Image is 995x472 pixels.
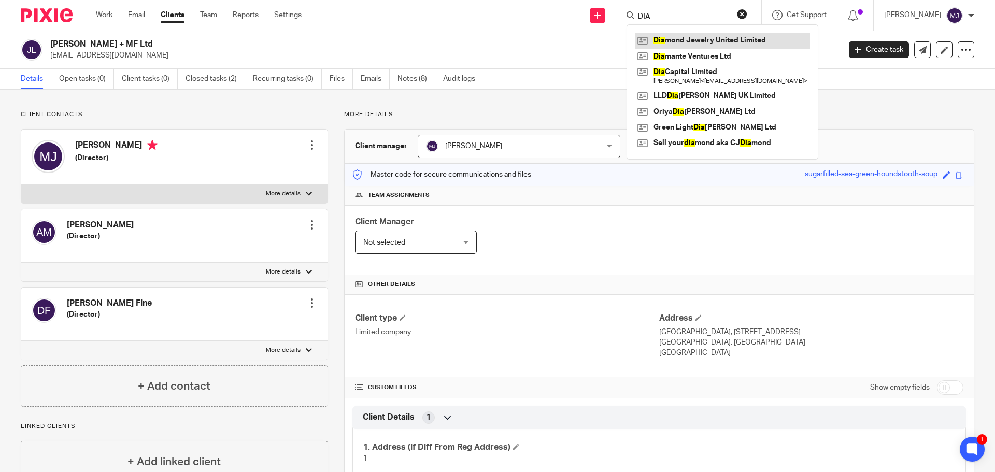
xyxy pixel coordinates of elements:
h4: 1. Address (if Diff From Reg Address) [363,442,659,453]
span: 1 [427,412,431,423]
img: svg%3E [32,298,56,323]
h4: + Add contact [138,378,210,394]
h4: + Add linked client [127,454,221,470]
span: Client Manager [355,218,414,226]
a: Emails [361,69,390,89]
input: Search [637,12,730,22]
p: [GEOGRAPHIC_DATA] [659,348,963,358]
h5: (Director) [75,153,158,163]
h3: Client manager [355,141,407,151]
h5: (Director) [67,309,152,320]
span: Client Details [363,412,415,423]
h4: CUSTOM FIELDS [355,383,659,392]
img: svg%3E [21,39,42,61]
p: More details [266,268,301,276]
div: sugarfilled-sea-green-houndstooth-soup [805,169,937,181]
p: [PERSON_NAME] [884,10,941,20]
p: More details [344,110,974,119]
h4: [PERSON_NAME] Fine [67,298,152,309]
a: Recurring tasks (0) [253,69,322,89]
p: Limited company [355,327,659,337]
img: svg%3E [426,140,438,152]
p: Master code for secure communications and files [352,169,531,180]
p: Client contacts [21,110,328,119]
a: Work [96,10,112,20]
img: svg%3E [32,220,56,245]
a: Create task [849,41,909,58]
h4: [PERSON_NAME] [75,140,158,153]
span: Team assignments [368,191,430,199]
img: svg%3E [946,7,963,24]
i: Primary [147,140,158,150]
a: Closed tasks (2) [186,69,245,89]
a: Client tasks (0) [122,69,178,89]
p: [GEOGRAPHIC_DATA], [STREET_ADDRESS] [659,327,963,337]
img: svg%3E [32,140,65,173]
a: Notes (8) [397,69,435,89]
p: More details [266,190,301,198]
a: Reports [233,10,259,20]
span: [PERSON_NAME] [445,142,502,150]
div: 1 [977,434,987,445]
p: [EMAIL_ADDRESS][DOMAIN_NAME] [50,50,833,61]
h5: (Director) [67,231,134,241]
a: Team [200,10,217,20]
a: Open tasks (0) [59,69,114,89]
h2: [PERSON_NAME] + MF Ltd [50,39,677,50]
label: Show empty fields [870,382,930,393]
p: Linked clients [21,422,328,431]
button: Clear [737,9,747,19]
span: Get Support [787,11,827,19]
span: Not selected [363,239,405,246]
a: Settings [274,10,302,20]
a: Files [330,69,353,89]
a: Clients [161,10,184,20]
h4: Client type [355,313,659,324]
h4: [PERSON_NAME] [67,220,134,231]
span: 1 [363,455,367,462]
p: [GEOGRAPHIC_DATA], [GEOGRAPHIC_DATA] [659,337,963,348]
a: Audit logs [443,69,483,89]
p: More details [266,346,301,354]
a: Details [21,69,51,89]
a: Email [128,10,145,20]
h4: Address [659,313,963,324]
span: Other details [368,280,415,289]
img: Pixie [21,8,73,22]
